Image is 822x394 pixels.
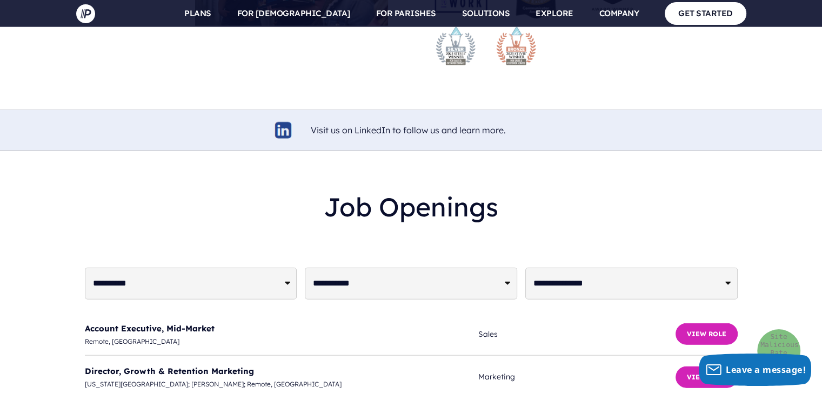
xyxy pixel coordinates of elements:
button: Leave a message! [699,354,811,386]
span: Marketing [478,370,675,384]
a: GET STARTED [665,2,746,24]
a: Visit us on LinkedIn to follow us and learn more. [311,125,506,135]
a: Director, Growth & Retention Marketing [85,366,254,376]
button: View Role [676,366,738,388]
span: Leave a message! [726,364,806,376]
button: View Role [676,323,738,345]
img: stevie-bronze [494,24,538,67]
span: Remote, [GEOGRAPHIC_DATA] [85,336,479,348]
img: linkedin-logo [273,120,293,140]
img: stevie-silver [434,24,477,67]
h2: Job Openings [85,183,738,231]
span: [US_STATE][GEOGRAPHIC_DATA]; [PERSON_NAME]; Remote, [GEOGRAPHIC_DATA] [85,378,479,390]
div: Site Malicious Rate [757,329,800,372]
span: Sales [478,328,675,341]
a: Account Executive, Mid-Market [85,323,215,334]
